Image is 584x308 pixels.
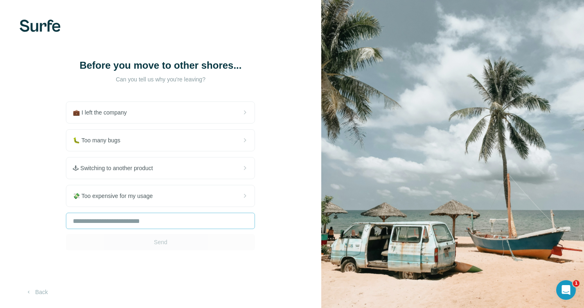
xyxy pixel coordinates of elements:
iframe: Intercom live chat [556,280,576,300]
h1: Before you move to other shores... [79,59,242,72]
span: 💸 Too expensive for my usage [73,192,159,200]
button: Back [20,285,54,299]
span: 🐛 Too many bugs [73,136,127,144]
span: 1 [573,280,579,287]
span: 🕹 Switching to another product [73,164,159,172]
img: Surfe's logo [20,20,61,32]
span: 💼 I left the company [73,108,133,117]
p: Can you tell us why you're leaving? [79,75,242,83]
